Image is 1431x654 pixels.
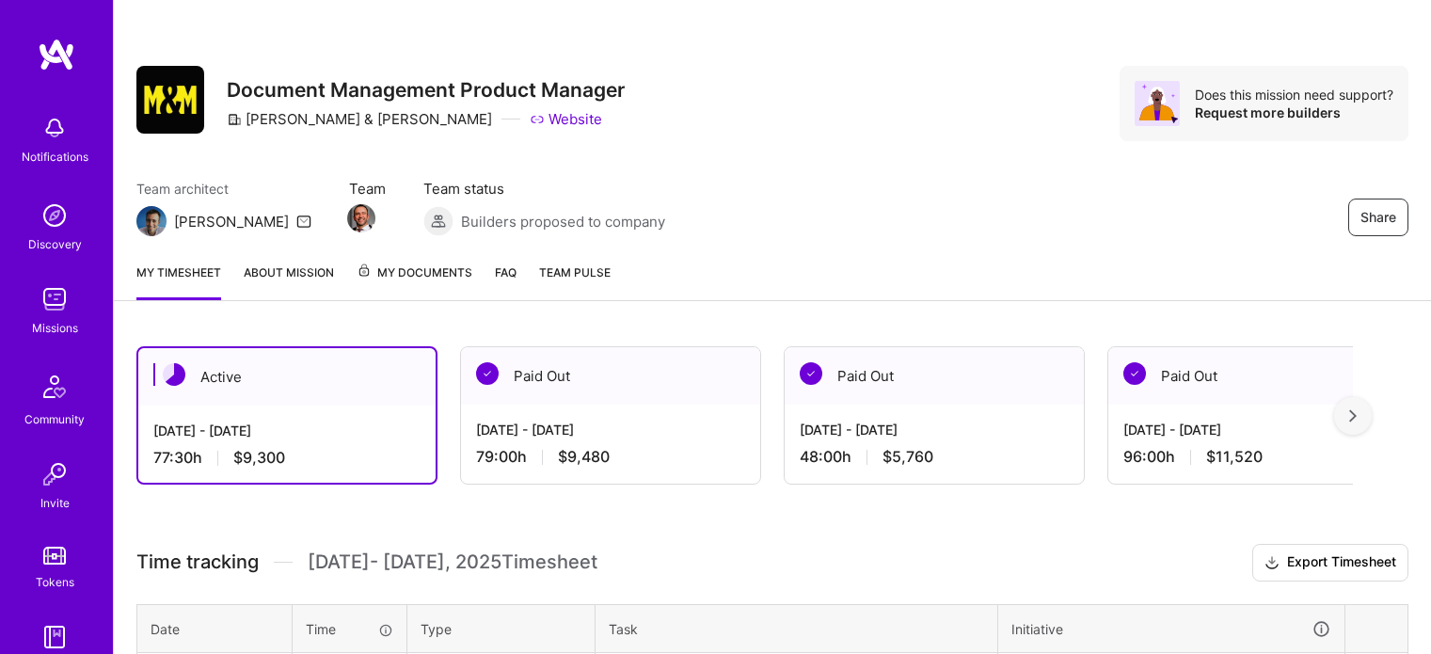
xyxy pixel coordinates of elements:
[22,147,88,167] div: Notifications
[244,263,334,300] a: About Mission
[423,179,665,199] span: Team status
[138,348,436,406] div: Active
[800,447,1069,467] div: 48:00 h
[476,420,745,439] div: [DATE] - [DATE]
[174,212,289,231] div: [PERSON_NAME]
[530,109,602,129] a: Website
[32,364,77,409] img: Community
[1206,447,1263,467] span: $11,520
[227,109,492,129] div: [PERSON_NAME] & [PERSON_NAME]
[1264,553,1280,573] i: icon Download
[153,421,421,440] div: [DATE] - [DATE]
[40,493,70,513] div: Invite
[882,447,933,467] span: $5,760
[476,362,499,385] img: Paid Out
[36,109,73,147] img: bell
[136,206,167,236] img: Team Architect
[349,202,374,234] a: Team Member Avatar
[1195,104,1393,121] div: Request more builders
[36,280,73,318] img: teamwork
[357,263,472,283] span: My Documents
[539,265,611,279] span: Team Pulse
[136,66,204,134] img: Company Logo
[38,38,75,72] img: logo
[1349,409,1357,423] img: right
[1135,81,1180,126] img: Avatar
[36,197,73,234] img: discovery
[306,619,393,639] div: Time
[137,604,293,653] th: Date
[1108,347,1407,405] div: Paid Out
[28,234,82,254] div: Discovery
[407,604,596,653] th: Type
[32,318,78,338] div: Missions
[36,455,73,493] img: Invite
[347,204,375,232] img: Team Member Avatar
[308,550,597,574] span: [DATE] - [DATE] , 2025 Timesheet
[596,604,998,653] th: Task
[461,347,760,405] div: Paid Out
[1252,544,1408,582] button: Export Timesheet
[800,420,1069,439] div: [DATE] - [DATE]
[495,263,517,300] a: FAQ
[136,179,311,199] span: Team architect
[153,448,421,468] div: 77:30 h
[233,448,285,468] span: $9,300
[1011,618,1331,640] div: Initiative
[227,78,625,102] h3: Document Management Product Manager
[43,547,66,565] img: tokens
[136,263,221,300] a: My timesheet
[1123,447,1392,467] div: 96:00 h
[136,550,259,574] span: Time tracking
[539,263,611,300] a: Team Pulse
[24,409,85,429] div: Community
[1360,208,1396,227] span: Share
[558,447,610,467] span: $9,480
[476,447,745,467] div: 79:00 h
[296,214,311,229] i: icon Mail
[800,362,822,385] img: Paid Out
[163,363,185,386] img: Active
[461,212,665,231] span: Builders proposed to company
[349,179,386,199] span: Team
[357,263,472,300] a: My Documents
[36,572,74,592] div: Tokens
[1348,199,1408,236] button: Share
[227,112,242,127] i: icon CompanyGray
[1195,86,1393,104] div: Does this mission need support?
[1123,420,1392,439] div: [DATE] - [DATE]
[785,347,1084,405] div: Paid Out
[1123,362,1146,385] img: Paid Out
[423,206,453,236] img: Builders proposed to company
